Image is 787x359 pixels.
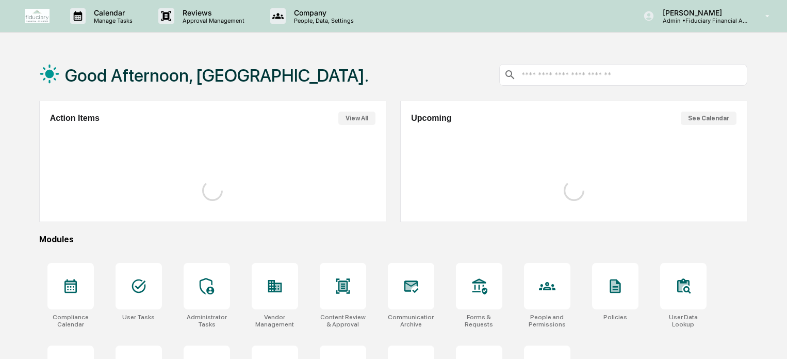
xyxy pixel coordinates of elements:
[654,17,750,24] p: Admin • Fiduciary Financial Advisors
[338,112,375,125] button: View All
[388,314,434,328] div: Communications Archive
[122,314,155,321] div: User Tasks
[65,65,369,86] h1: Good Afternoon, [GEOGRAPHIC_DATA].
[654,8,750,17] p: [PERSON_NAME]
[411,114,451,123] h2: Upcoming
[456,314,502,328] div: Forms & Requests
[286,8,359,17] p: Company
[25,9,50,23] img: logo
[603,314,627,321] div: Policies
[524,314,570,328] div: People and Permissions
[47,314,94,328] div: Compliance Calendar
[184,314,230,328] div: Administrator Tasks
[174,8,250,17] p: Reviews
[286,17,359,24] p: People, Data, Settings
[86,8,138,17] p: Calendar
[39,235,747,244] div: Modules
[50,114,100,123] h2: Action Items
[252,314,298,328] div: Vendor Management
[660,314,707,328] div: User Data Lookup
[86,17,138,24] p: Manage Tasks
[174,17,250,24] p: Approval Management
[320,314,366,328] div: Content Review & Approval
[681,112,736,125] button: See Calendar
